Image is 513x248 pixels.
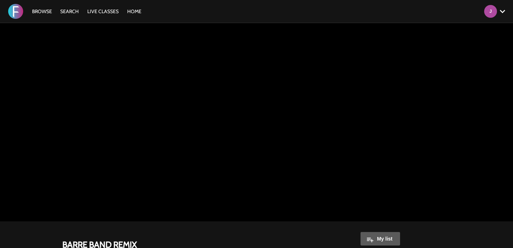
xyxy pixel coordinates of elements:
a: HOME [124,8,145,15]
a: Search [57,8,82,15]
a: LIVE CLASSES [84,8,122,15]
img: FORMATION [8,4,23,19]
button: My list [361,232,400,246]
a: Browse [28,8,56,15]
nav: Primary [28,8,145,15]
